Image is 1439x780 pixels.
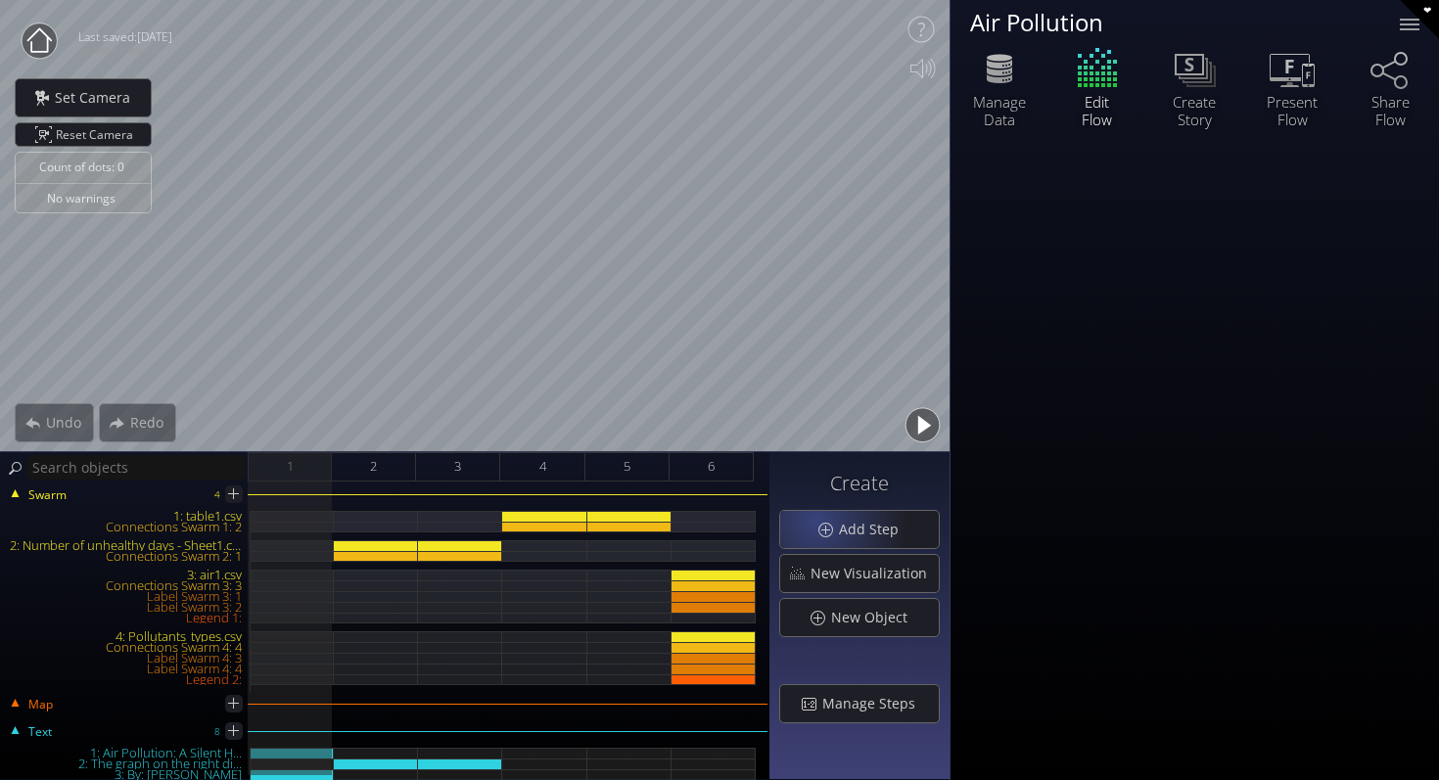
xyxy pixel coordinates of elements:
div: Legend 2: [2,674,250,685]
div: 8 [214,719,220,744]
span: Reset Camera [56,123,140,146]
div: Share Flow [1356,93,1424,128]
span: New Object [830,608,919,627]
span: Map [27,696,53,713]
div: 2: Number of unhealthy days - Sheet1.csv [2,540,250,551]
span: 3 [454,454,461,479]
div: 4 [214,482,220,507]
span: 1 [287,454,294,479]
span: 4 [539,454,546,479]
div: 1: Air Pollution: A Silent H... [2,748,250,758]
div: 2: The graph on the right di... [2,758,250,769]
span: Manage Steps [821,694,927,713]
div: 1: table1.csv [2,511,250,522]
span: New Visualization [810,564,939,583]
span: Add Step [838,520,910,539]
span: Swarm [27,486,67,504]
div: Present Flow [1258,93,1326,128]
div: Connections Swarm 1: 2 [2,522,250,532]
div: Connections Swarm 3: 3 [2,580,250,591]
div: Label Swarm 3: 2 [2,602,250,613]
div: Label Swarm 4: 3 [2,653,250,664]
div: 4: Pollutants_types.csv [2,631,250,642]
span: Text [27,723,52,741]
div: 3: air1.csv [2,570,250,580]
div: Connections Swarm 4: 4 [2,642,250,653]
div: Air Pollution [970,10,1375,34]
div: Label Swarm 4: 4 [2,664,250,674]
div: Legend 1: [2,613,250,623]
span: Set Camera [54,88,142,108]
input: Search objects [27,455,245,480]
h3: Create [779,473,940,494]
div: Connections Swarm 2: 1 [2,551,250,562]
div: Manage Data [965,93,1034,128]
div: Label Swarm 3: 1 [2,591,250,602]
span: 2 [370,454,377,479]
span: 5 [624,454,630,479]
span: 6 [708,454,715,479]
div: Create Story [1160,93,1229,128]
div: 3: By: [PERSON_NAME] [2,769,250,780]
